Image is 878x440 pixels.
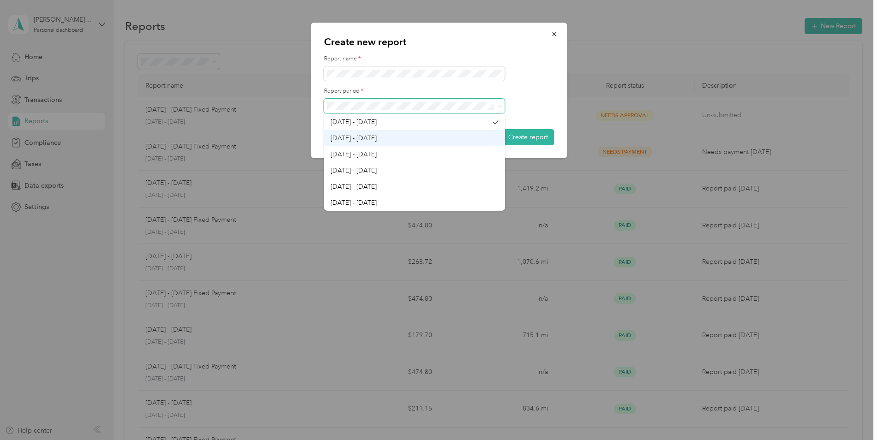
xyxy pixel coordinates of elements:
span: [DATE] - [DATE] [331,199,377,207]
span: [DATE] - [DATE] [331,166,377,174]
p: Create new report [324,36,554,48]
span: [DATE] - [DATE] [331,150,377,158]
button: Create report [502,129,554,145]
span: [DATE] - [DATE] [331,118,377,126]
span: [DATE] - [DATE] [331,134,377,142]
label: Report name [324,55,554,63]
iframe: Everlance-gr Chat Button Frame [826,388,878,440]
span: [DATE] - [DATE] [331,183,377,190]
label: Report period [324,87,554,95]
